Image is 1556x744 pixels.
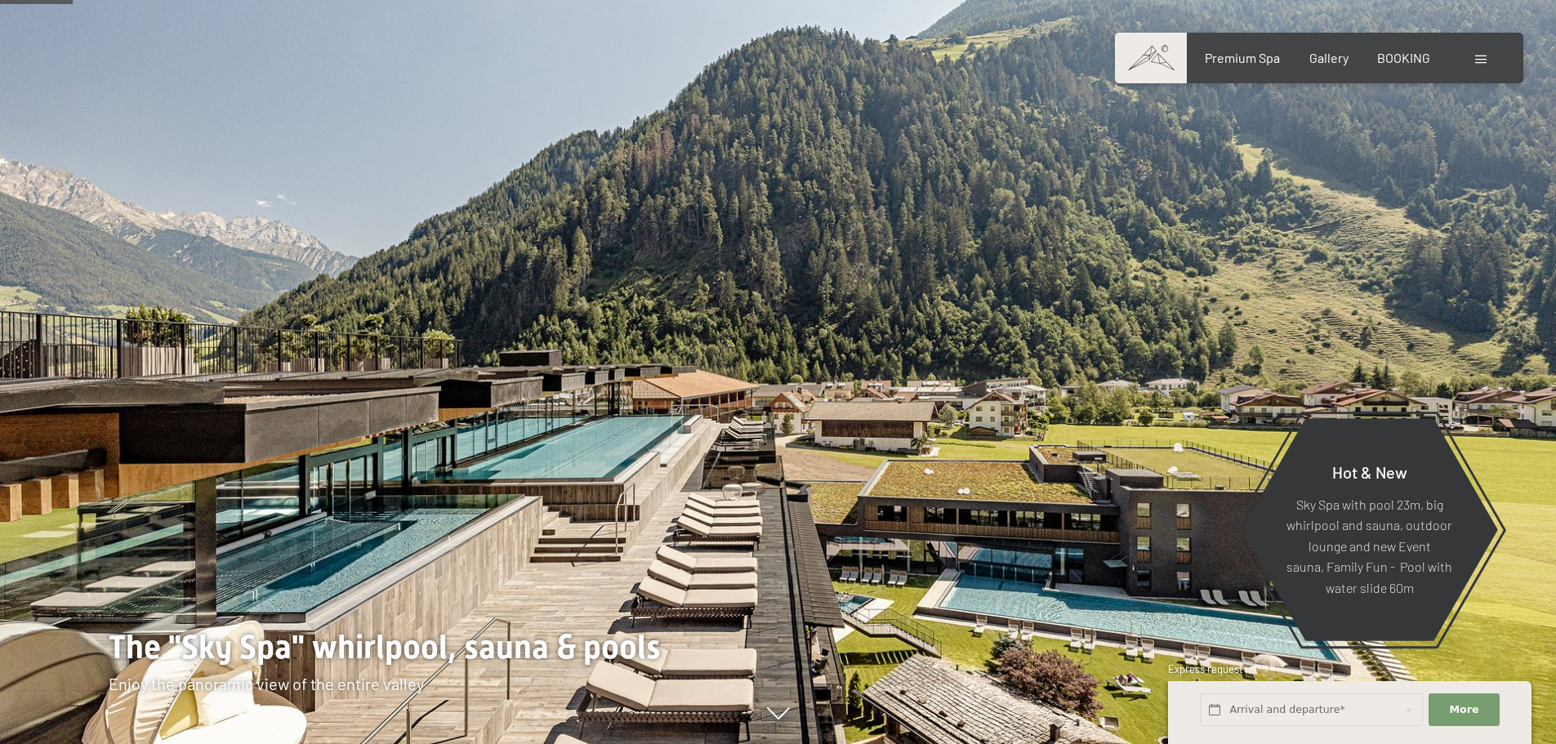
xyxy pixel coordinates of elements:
[1332,461,1407,481] span: Hot & New
[1309,50,1349,65] a: Gallery
[1205,50,1280,65] a: Premium Spa
[1168,662,1243,675] span: Express request
[1450,702,1479,717] span: More
[1377,50,1430,65] a: BOOKING
[1281,493,1458,598] p: Sky Spa with pool 23m, big whirlpool and sauna, outdoor lounge and new Event sauna, Family Fun - ...
[1429,693,1499,727] button: More
[1240,417,1499,642] a: Hot & New Sky Spa with pool 23m, big whirlpool and sauna, outdoor lounge and new Event sauna, Fam...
